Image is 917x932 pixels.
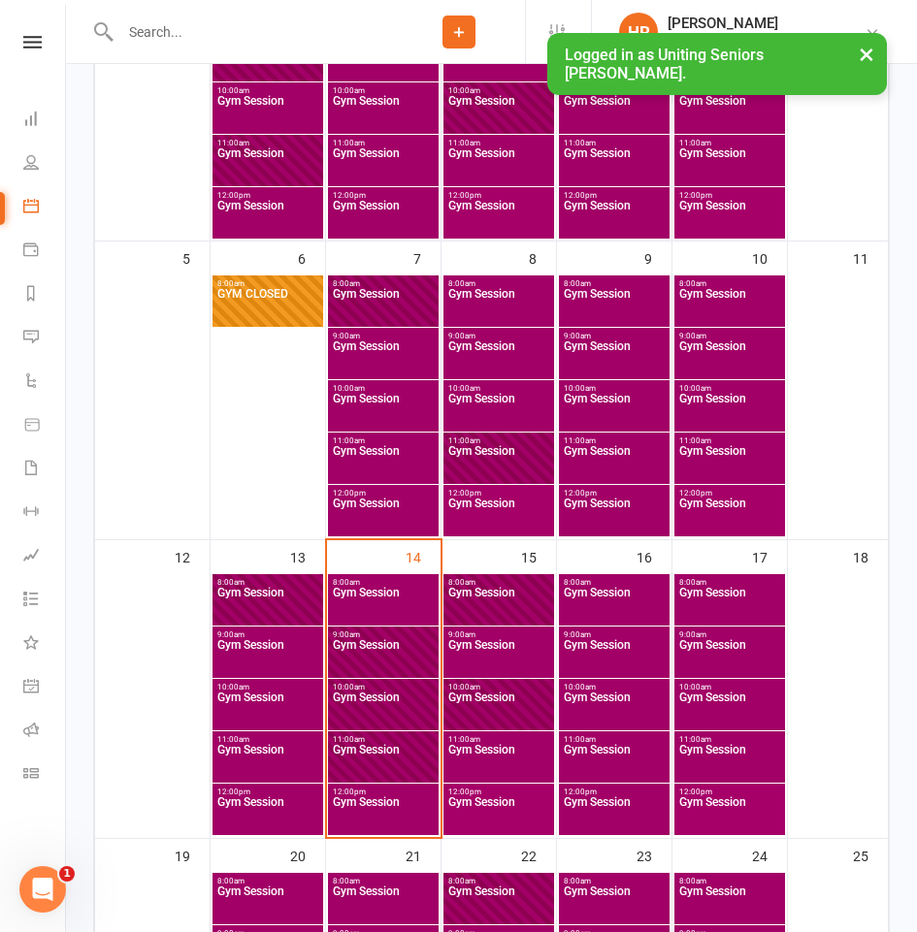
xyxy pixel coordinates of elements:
[216,735,319,744] span: 11:00am
[563,489,666,498] span: 12:00pm
[447,95,550,130] span: Gym Session
[332,288,435,323] span: Gym Session
[644,241,671,273] div: 9
[216,691,319,726] span: Gym Session
[332,735,435,744] span: 11:00am
[678,735,781,744] span: 11:00am
[678,332,781,340] span: 9:00am
[115,18,393,46] input: Search...
[175,839,210,871] div: 19
[447,436,550,445] span: 11:00am
[216,639,319,674] span: Gym Session
[678,787,781,796] span: 12:00pm
[447,691,550,726] span: Gym Session
[447,639,550,674] span: Gym Session
[563,279,666,288] span: 8:00am
[216,95,319,130] span: Gym Session
[678,340,781,375] span: Gym Session
[406,839,441,871] div: 21
[678,691,781,726] span: Gym Session
[447,885,550,920] span: Gym Session
[413,241,441,273] div: 7
[563,787,666,796] span: 12:00pm
[563,332,666,340] span: 9:00am
[332,683,435,691] span: 10:00am
[447,683,550,691] span: 10:00am
[332,384,435,393] span: 10:00am
[853,839,888,871] div: 25
[23,404,67,448] a: Product Sales
[332,436,435,445] span: 11:00am
[217,287,288,301] span: GYM CLOSED
[678,630,781,639] span: 9:00am
[678,796,781,831] span: Gym Session
[678,279,781,288] span: 8:00am
[216,877,319,885] span: 8:00am
[678,95,781,130] span: Gym Session
[521,839,556,871] div: 22
[59,866,75,882] span: 1
[332,393,435,428] span: Gym Session
[752,839,787,871] div: 24
[678,384,781,393] span: 10:00am
[563,744,666,779] span: Gym Session
[23,99,67,143] a: Dashboard
[332,95,435,130] span: Gym Session
[332,139,435,147] span: 11:00am
[752,241,787,273] div: 10
[216,139,319,147] span: 11:00am
[447,384,550,393] span: 10:00am
[447,200,550,235] span: Gym Session
[563,436,666,445] span: 11:00am
[563,877,666,885] span: 8:00am
[563,630,666,639] span: 9:00am
[332,489,435,498] span: 12:00pm
[521,540,556,572] div: 15
[447,587,550,622] span: Gym Session
[332,885,435,920] span: Gym Session
[447,191,550,200] span: 12:00pm
[678,200,781,235] span: Gym Session
[447,332,550,340] span: 9:00am
[563,340,666,375] span: Gym Session
[216,787,319,796] span: 12:00pm
[447,498,550,532] span: Gym Session
[678,393,781,428] span: Gym Session
[447,630,550,639] span: 9:00am
[332,147,435,182] span: Gym Session
[332,691,435,726] span: Gym Session
[332,340,435,375] span: Gym Session
[563,200,666,235] span: Gym Session
[216,147,319,182] span: Gym Session
[216,885,319,920] span: Gym Session
[563,139,666,147] span: 11:00am
[678,489,781,498] span: 12:00pm
[447,787,550,796] span: 12:00pm
[678,744,781,779] span: Gym Session
[447,735,550,744] span: 11:00am
[678,288,781,323] span: Gym Session
[563,445,666,480] span: Gym Session
[563,683,666,691] span: 10:00am
[447,288,550,323] span: Gym Session
[563,384,666,393] span: 10:00am
[563,95,666,130] span: Gym Session
[668,15,865,32] div: [PERSON_NAME]
[678,587,781,622] span: Gym Session
[678,147,781,182] span: Gym Session
[563,885,666,920] span: Gym Session
[678,877,781,885] span: 8:00am
[678,139,781,147] span: 11:00am
[752,540,787,572] div: 17
[290,540,325,572] div: 13
[332,279,435,288] span: 8:00am
[447,393,550,428] span: Gym Session
[23,623,67,666] a: What's New
[216,683,319,691] span: 10:00am
[447,877,550,885] span: 8:00am
[332,332,435,340] span: 9:00am
[447,445,550,480] span: Gym Session
[216,200,319,235] span: Gym Session
[19,866,66,913] iframe: Intercom live chat
[332,639,435,674] span: Gym Session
